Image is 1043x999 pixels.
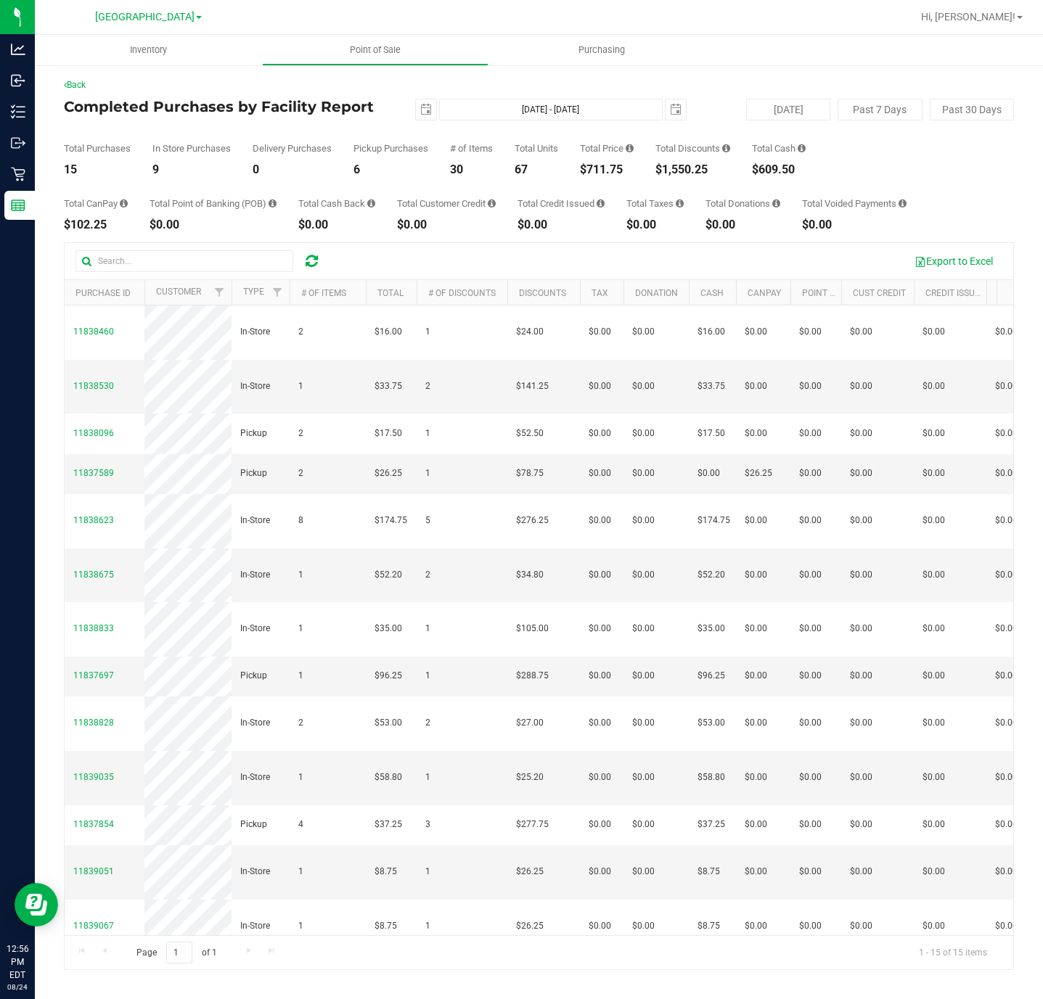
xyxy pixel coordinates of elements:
[298,622,303,636] span: 1
[632,379,655,393] span: $0.00
[745,716,767,730] span: $0.00
[799,865,822,879] span: $0.00
[64,219,128,231] div: $102.25
[850,919,872,933] span: $0.00
[850,325,872,339] span: $0.00
[425,325,430,339] span: 1
[745,514,767,527] span: $0.00
[240,716,270,730] span: In-Store
[298,325,303,339] span: 2
[850,622,872,636] span: $0.00
[589,514,611,527] span: $0.00
[150,199,277,208] div: Total Point of Banking (POB)
[705,199,780,208] div: Total Donations
[425,568,430,582] span: 2
[73,866,114,876] span: 11839051
[676,199,684,208] i: Sum of the total taxes for all purchases in the date range.
[850,379,872,393] span: $0.00
[589,919,611,933] span: $0.00
[589,716,611,730] span: $0.00
[425,427,430,440] span: 1
[253,164,332,176] div: 0
[698,379,725,393] span: $33.75
[516,379,549,393] span: $141.25
[518,199,605,208] div: Total Credit Issued
[428,288,496,298] a: # of Discounts
[450,144,493,153] div: # of Items
[799,770,822,784] span: $0.00
[632,325,655,339] span: $0.00
[240,568,270,582] span: In-Store
[745,427,767,440] span: $0.00
[519,288,566,298] a: Discounts
[64,80,86,90] a: Back
[923,770,945,784] span: $0.00
[240,514,270,527] span: In-Store
[632,466,655,480] span: $0.00
[397,199,496,208] div: Total Customer Credit
[745,325,767,339] span: $0.00
[995,466,1018,480] span: $0.00
[208,280,232,305] a: Filter
[698,325,725,339] span: $16.00
[655,144,730,153] div: Total Discounts
[923,466,945,480] span: $0.00
[632,716,655,730] span: $0.00
[240,325,270,339] span: In-Store
[240,770,270,784] span: In-Store
[375,379,402,393] span: $33.75
[850,669,872,683] span: $0.00
[745,466,772,480] span: $26.25
[73,381,114,391] span: 11838530
[632,770,655,784] span: $0.00
[152,164,231,176] div: 9
[124,942,229,964] span: Page of 1
[752,144,806,153] div: Total Cash
[626,144,634,153] i: Sum of the total prices of all purchases in the date range.
[748,288,781,298] a: CanPay
[799,427,822,440] span: $0.00
[425,622,430,636] span: 1
[425,770,430,784] span: 1
[802,288,905,298] a: Point of Banking (POB)
[298,865,303,879] span: 1
[298,818,303,831] span: 4
[698,865,720,879] span: $8.75
[995,716,1018,730] span: $0.00
[907,942,999,963] span: 1 - 15 of 15 items
[995,568,1018,582] span: $0.00
[799,466,822,480] span: $0.00
[375,818,402,831] span: $37.25
[802,219,907,231] div: $0.00
[375,770,402,784] span: $58.80
[73,468,114,478] span: 11837589
[301,288,346,298] a: # of Items
[589,622,611,636] span: $0.00
[592,288,608,298] a: Tax
[995,919,1018,933] span: $0.00
[166,942,192,964] input: 1
[330,44,420,57] span: Point of Sale
[375,919,397,933] span: $8.75
[700,288,724,298] a: Cash
[635,288,678,298] a: Donation
[262,35,489,65] a: Point of Sale
[425,379,430,393] span: 2
[923,325,945,339] span: $0.00
[580,164,634,176] div: $711.75
[425,514,430,527] span: 5
[298,716,303,730] span: 2
[150,219,277,231] div: $0.00
[516,770,544,784] span: $25.20
[799,514,822,527] span: $0.00
[589,427,611,440] span: $0.00
[772,199,780,208] i: Sum of all round-up-to-next-dollar total price adjustments for all purchases in the date range.
[850,427,872,440] span: $0.00
[850,770,872,784] span: $0.00
[243,287,264,297] a: Type
[518,219,605,231] div: $0.00
[73,718,114,728] span: 11838828
[995,818,1018,831] span: $0.00
[375,466,402,480] span: $26.25
[698,818,725,831] span: $37.25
